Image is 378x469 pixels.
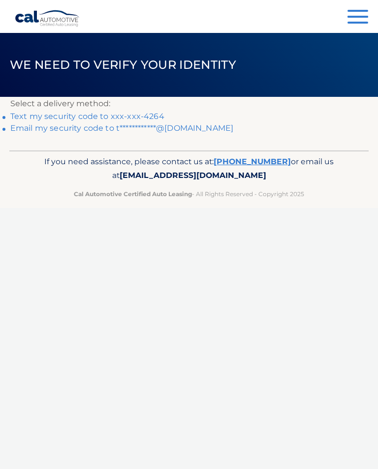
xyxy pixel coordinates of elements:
p: - All Rights Reserved - Copyright 2025 [24,189,354,199]
button: Menu [347,10,368,26]
a: [PHONE_NUMBER] [214,157,291,166]
a: Cal Automotive [15,10,80,27]
p: Select a delivery method: [10,97,368,111]
span: We need to verify your identity [10,58,236,72]
strong: Cal Automotive Certified Auto Leasing [74,190,192,198]
span: [EMAIL_ADDRESS][DOMAIN_NAME] [120,171,266,180]
p: If you need assistance, please contact us at: or email us at [24,155,354,183]
a: Text my security code to xxx-xxx-4264 [10,112,164,121]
